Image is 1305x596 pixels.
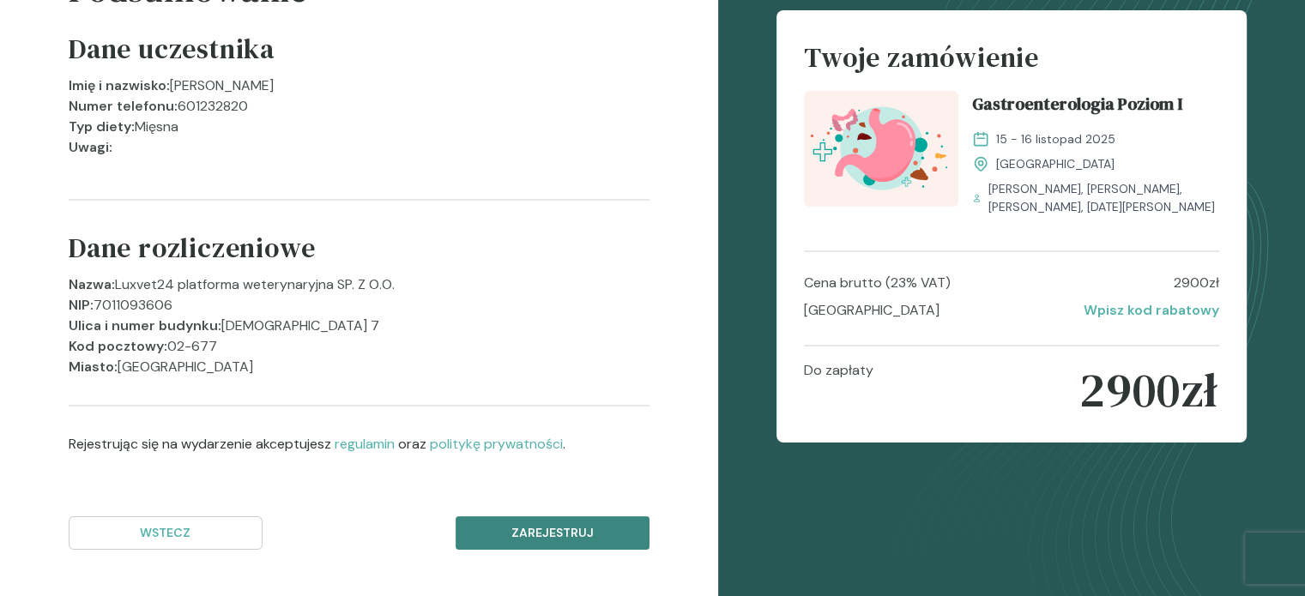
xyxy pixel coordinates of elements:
p: Wpisz kod rabatowy [1084,300,1219,321]
p: 02-677 [167,336,217,357]
p: 2900 zł [1079,360,1218,420]
p: 7011093606 [94,295,172,316]
p: [PERSON_NAME] [170,75,274,96]
p: NIP : [69,295,94,316]
p: Kod pocztowy : [69,336,167,357]
p: Luxvet24 platforma weterynaryjna SP. Z O.O. [115,274,395,295]
a: regulamin [335,435,395,453]
p: Numer telefonu : [69,96,178,117]
a: politykę prywatności [430,435,563,453]
p: Zarejestruj [470,524,635,542]
span: [PERSON_NAME], [PERSON_NAME], [PERSON_NAME], [DATE][PERSON_NAME] [988,180,1219,216]
p: [DEMOGRAPHIC_DATA] 7 [221,316,379,336]
p: Rejestrując się na wydarzenie akceptujesz oraz . [69,434,649,455]
a: Gastroenterologia Poziom I [972,91,1219,123]
p: 601232820 [178,96,248,117]
p: Typ diety : [69,117,135,137]
p: [GEOGRAPHIC_DATA] [804,300,939,321]
p: Do zapłaty [804,360,873,420]
h4: Twoje zamówienie [804,38,1219,91]
p: Cena brutto (23% VAT) [804,273,951,293]
p: Imię i nazwisko : [69,75,170,96]
button: Wstecz [69,516,263,550]
p: Wstecz [83,524,248,542]
p: Miasto : [69,357,118,377]
p: Ulica i numer budynku : [69,316,221,336]
h4: Dane uczestnika [69,29,275,75]
img: Zpbdlx5LeNNTxNvT_GastroI_T.svg [804,91,958,207]
span: 15 - 16 listopad 2025 [996,130,1115,148]
p: Nazwa : [69,274,115,295]
p: 2900 zł [1174,273,1219,293]
h4: Dane rozliczeniowe [69,228,315,274]
span: [GEOGRAPHIC_DATA] [996,155,1115,173]
p: Mięsna [135,117,178,137]
span: Gastroenterologia Poziom I [972,91,1182,123]
p: [GEOGRAPHIC_DATA] [118,357,253,377]
button: Zarejestruj [456,516,649,550]
p: Uwagi : [69,137,112,158]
